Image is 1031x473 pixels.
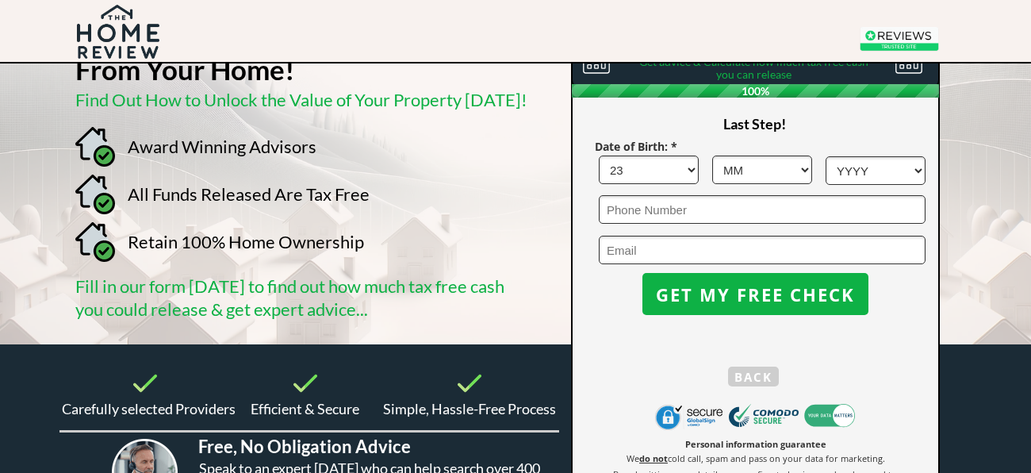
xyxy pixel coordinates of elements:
span: All Funds Released Are Tax Free [128,183,370,205]
span: Last Step! [723,115,786,133]
span: Simple, Hassle-Free Process [383,400,556,417]
input: Email [599,236,926,264]
span: 100% [572,84,939,98]
button: BACK [728,367,779,386]
span: Retain 100% Home Ownership [128,231,364,252]
span: Find Out How to Unlock the Value of Your Property [DATE]! [75,89,527,110]
span: Personal information guarantee [685,438,826,450]
span: Efficient & Secure [251,400,359,417]
span: GET MY FREE CHECK [642,284,868,305]
span: BACK [728,367,779,387]
span: We cold call, spam and pass on your data for marketing. [627,452,885,464]
span: Fill in our form [DATE] to find out how much tax free cash you could release & get expert advice... [75,275,504,320]
span: Carefully selected Providers [62,400,236,417]
span: Date of Birth: * [595,139,677,154]
input: Phone Number [599,195,926,224]
span: Get advice & Calculate how much tax free cash you can release [639,55,868,81]
strong: do not [639,452,668,464]
span: Award Winning Advisors [128,136,316,157]
button: GET MY FREE CHECK [642,273,868,315]
span: Free, No Obligation Advice [198,436,411,457]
